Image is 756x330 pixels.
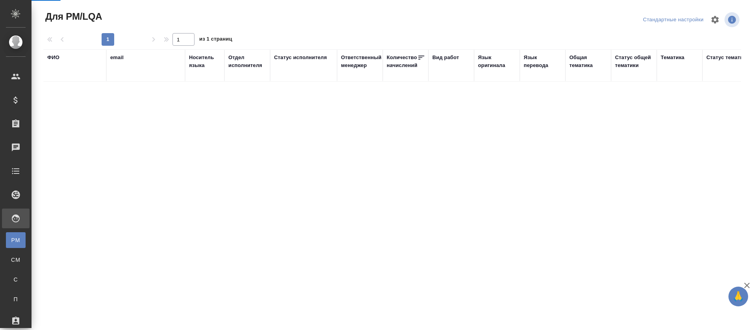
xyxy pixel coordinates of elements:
div: Статус исполнителя [274,54,327,62]
div: Носитель языка [189,54,220,69]
div: Вид работ [432,54,459,62]
a: С [6,272,26,287]
span: CM [10,256,22,264]
a: CM [6,252,26,268]
div: Общая тематика [569,54,607,69]
div: Статус общей тематики [615,54,653,69]
span: PM [10,236,22,244]
span: С [10,276,22,283]
span: Для PM/LQA [43,10,102,23]
div: ФИО [47,54,59,62]
div: Количество начислений [387,54,417,69]
a: PM [6,232,26,248]
div: Статус тематики [706,54,749,62]
div: Язык перевода [524,54,561,69]
span: из 1 страниц [199,34,232,46]
div: Язык оригинала [478,54,516,69]
div: split button [641,14,706,26]
span: 🙏 [732,288,745,305]
span: П [10,295,22,303]
button: 🙏 [728,287,748,306]
span: Настроить таблицу [706,10,724,29]
div: Тематика [661,54,684,62]
a: П [6,291,26,307]
div: Ответственный менеджер [341,54,382,69]
div: Отдел исполнителя [228,54,266,69]
div: email [110,54,124,62]
span: Посмотреть информацию [724,12,741,27]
